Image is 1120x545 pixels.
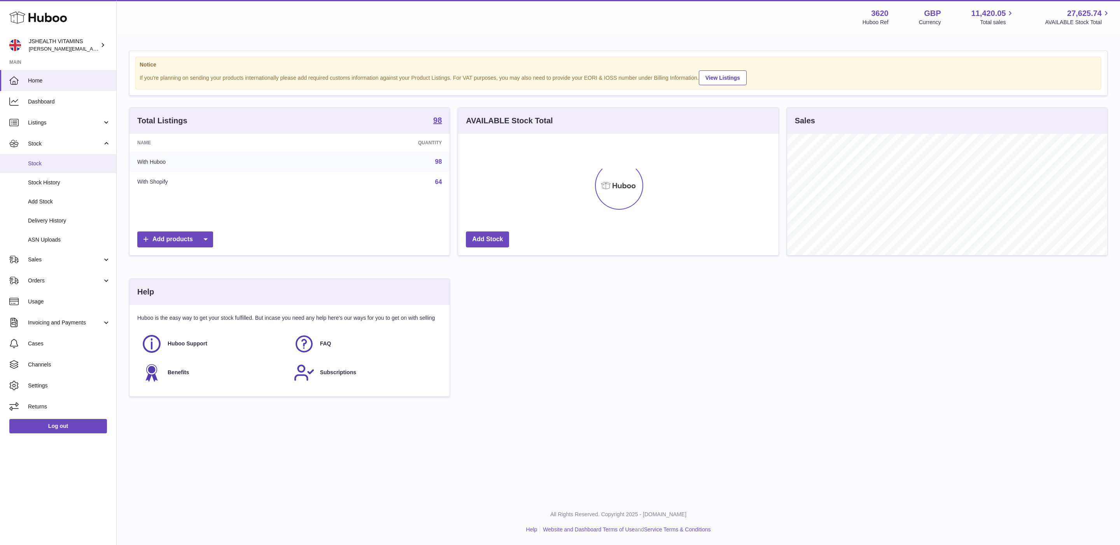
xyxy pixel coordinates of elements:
[28,256,102,263] span: Sales
[526,526,537,533] a: Help
[28,382,110,389] span: Settings
[433,116,442,124] strong: 98
[28,198,110,205] span: Add Stock
[28,98,110,105] span: Dashboard
[137,116,187,126] h3: Total Listings
[320,369,356,376] span: Subscriptions
[141,333,286,354] a: Huboo Support
[9,39,21,51] img: francesca@jshealthvitamins.com
[28,340,110,347] span: Cases
[123,511,1114,518] p: All Rights Reserved. Copyright 2025 - [DOMAIN_NAME]
[863,19,889,26] div: Huboo Ref
[168,340,207,347] span: Huboo Support
[28,119,102,126] span: Listings
[28,361,110,368] span: Channels
[28,298,110,305] span: Usage
[924,8,941,19] strong: GBP
[435,158,442,165] a: 98
[28,319,102,326] span: Invoicing and Payments
[28,77,110,84] span: Home
[141,362,286,383] a: Benefits
[9,419,107,433] a: Log out
[433,116,442,126] a: 98
[919,19,941,26] div: Currency
[28,179,110,186] span: Stock History
[466,231,509,247] a: Add Stock
[543,526,635,533] a: Website and Dashboard Terms of Use
[971,8,1006,19] span: 11,420.05
[435,179,442,185] a: 64
[1067,8,1102,19] span: 27,625.74
[137,314,442,322] p: Huboo is the easy way to get your stock fulfilled. But incase you need any help here's our ways f...
[871,8,889,19] strong: 3620
[294,362,438,383] a: Subscriptions
[140,69,1097,85] div: If you're planning on sending your products internationally please add required customs informati...
[644,526,711,533] a: Service Terms & Conditions
[1045,8,1111,26] a: 27,625.74 AVAILABLE Stock Total
[129,134,302,152] th: Name
[980,19,1015,26] span: Total sales
[129,172,302,192] td: With Shopify
[129,152,302,172] td: With Huboo
[28,403,110,410] span: Returns
[699,70,747,85] a: View Listings
[294,333,438,354] a: FAQ
[302,134,450,152] th: Quantity
[466,116,553,126] h3: AVAILABLE Stock Total
[137,231,213,247] a: Add products
[29,46,156,52] span: [PERSON_NAME][EMAIL_ADDRESS][DOMAIN_NAME]
[28,217,110,224] span: Delivery History
[795,116,815,126] h3: Sales
[320,340,331,347] span: FAQ
[28,236,110,244] span: ASN Uploads
[28,277,102,284] span: Orders
[168,369,189,376] span: Benefits
[28,140,102,147] span: Stock
[971,8,1015,26] a: 11,420.05 Total sales
[137,287,154,297] h3: Help
[29,38,99,53] div: JSHEALTH VITAMINS
[540,526,710,533] li: and
[1045,19,1111,26] span: AVAILABLE Stock Total
[140,61,1097,68] strong: Notice
[28,160,110,167] span: Stock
